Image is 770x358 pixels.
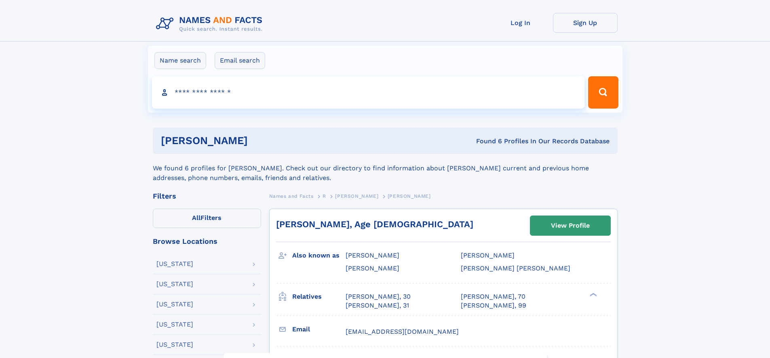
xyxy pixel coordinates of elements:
[276,219,473,229] a: [PERSON_NAME], Age [DEMOGRAPHIC_DATA]
[161,136,362,146] h1: [PERSON_NAME]
[461,251,515,259] span: [PERSON_NAME]
[269,191,314,201] a: Names and Facts
[323,193,326,199] span: R
[323,191,326,201] a: R
[153,13,269,35] img: Logo Names and Facts
[335,193,378,199] span: [PERSON_NAME]
[346,264,399,272] span: [PERSON_NAME]
[461,301,526,310] a: [PERSON_NAME], 99
[461,292,525,301] a: [PERSON_NAME], 70
[153,154,618,183] div: We found 6 profiles for [PERSON_NAME]. Check out our directory to find information about [PERSON_...
[588,292,597,297] div: ❯
[153,238,261,245] div: Browse Locations
[154,52,206,69] label: Name search
[388,193,431,199] span: [PERSON_NAME]
[551,216,590,235] div: View Profile
[156,281,193,287] div: [US_STATE]
[215,52,265,69] label: Email search
[346,328,459,335] span: [EMAIL_ADDRESS][DOMAIN_NAME]
[530,216,610,235] a: View Profile
[553,13,618,33] a: Sign Up
[156,341,193,348] div: [US_STATE]
[362,137,610,146] div: Found 6 Profiles In Our Records Database
[153,193,261,200] div: Filters
[292,249,346,262] h3: Also known as
[346,251,399,259] span: [PERSON_NAME]
[292,322,346,336] h3: Email
[346,292,411,301] a: [PERSON_NAME], 30
[588,76,618,109] button: Search Button
[461,264,570,272] span: [PERSON_NAME] [PERSON_NAME]
[292,290,346,304] h3: Relatives
[156,321,193,328] div: [US_STATE]
[152,76,585,109] input: search input
[488,13,553,33] a: Log In
[346,301,409,310] a: [PERSON_NAME], 31
[335,191,378,201] a: [PERSON_NAME]
[156,261,193,267] div: [US_STATE]
[192,214,200,222] span: All
[153,209,261,228] label: Filters
[156,301,193,308] div: [US_STATE]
